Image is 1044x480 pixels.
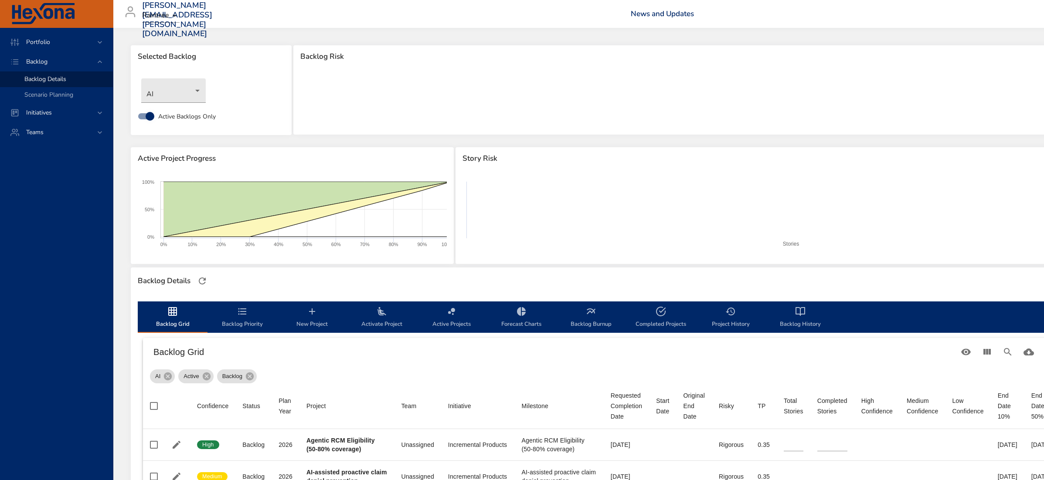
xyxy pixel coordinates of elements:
div: Incremental Products [448,440,508,449]
button: Search [997,341,1018,362]
div: Requested Completion Date [611,390,642,422]
div: Sort [656,395,669,416]
button: Refresh Page [196,274,209,287]
span: Milestone [522,401,597,411]
text: 0% [147,234,154,240]
span: Team [401,401,434,411]
span: Risky [719,401,744,411]
img: Hexona [10,3,76,25]
div: Sort [611,390,642,422]
span: Completed Projects [631,306,690,329]
div: Sort [719,401,734,411]
div: Start Date [656,395,669,416]
div: Raintree [142,9,180,23]
h3: [PERSON_NAME][EMAIL_ADDRESS][PERSON_NAME][DOMAIN_NAME] [142,1,212,38]
div: Sort [448,401,471,411]
span: Initiative [448,401,508,411]
div: Sort [684,390,705,422]
div: AI [141,78,206,103]
div: End Date 10% [998,390,1017,422]
div: Rigorous [719,440,744,449]
span: High [197,441,219,449]
span: Backlog Priority [213,306,272,329]
text: 70% [360,242,370,247]
div: Sort [784,395,803,416]
span: AI [150,372,166,381]
div: [DATE] [998,440,1017,449]
div: Sort [817,395,847,416]
div: Team [401,401,416,411]
text: 50% [303,242,312,247]
text: 90% [418,242,427,247]
div: Sort [907,395,938,416]
text: 60% [331,242,341,247]
div: Medium Confidence [907,395,938,416]
div: Sort [522,401,548,411]
text: 20% [216,242,226,247]
div: Sort [242,401,260,411]
div: Status [242,401,260,411]
div: TP [758,401,765,411]
div: Low Confidence [952,395,983,416]
div: Sort [758,401,765,411]
div: 0.35 [758,440,770,449]
span: Activate Project [352,306,411,329]
span: Status [242,401,265,411]
div: Unassigned [401,440,434,449]
div: Milestone [522,401,548,411]
div: Sort [952,395,983,416]
span: Project History [701,306,760,329]
span: Backlog Grid [143,306,202,329]
a: News and Updates [631,9,694,19]
text: 30% [245,242,255,247]
span: Active Backlogs Only [158,112,216,121]
div: AI [150,369,175,383]
span: Active Projects [422,306,481,329]
span: Backlog History [771,306,830,329]
div: Backlog Details [135,274,193,288]
div: Backlog [242,440,265,449]
span: Active Project Progress [138,154,447,163]
span: Project [306,401,387,411]
div: Original End Date [684,390,705,422]
text: 100% [142,179,154,185]
div: Initiative [448,401,471,411]
h6: Backlog Grid [153,345,956,359]
span: Backlog [217,372,248,381]
span: Forecast Charts [492,306,551,329]
text: 0% [160,242,167,247]
div: 2026 [279,440,292,449]
div: Sort [306,401,326,411]
b: Agentic RCM Eligibility (50-80% coverage) [306,437,375,453]
div: Backlog [217,369,257,383]
span: Active [178,372,204,381]
button: View Columns [976,341,997,362]
div: Plan Year [279,395,292,416]
span: Portfolio [19,38,57,46]
div: Project [306,401,326,411]
div: Sort [861,395,893,416]
span: Teams [19,128,51,136]
button: Download CSV [1018,341,1039,362]
span: Initiatives [19,108,59,117]
span: Scenario Planning [24,91,73,99]
div: Total Stories [784,395,803,416]
text: 100% [442,242,454,247]
span: New Project [282,306,342,329]
div: Confidence [197,401,228,411]
span: Backlog Burnup [561,306,621,329]
text: 50% [145,207,154,212]
span: Backlog Details [24,75,66,83]
div: Agentic RCM Eligibility (50-80% coverage) [522,436,597,453]
div: Completed Stories [817,395,847,416]
div: High Confidence [861,395,893,416]
span: Backlog [19,57,54,66]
